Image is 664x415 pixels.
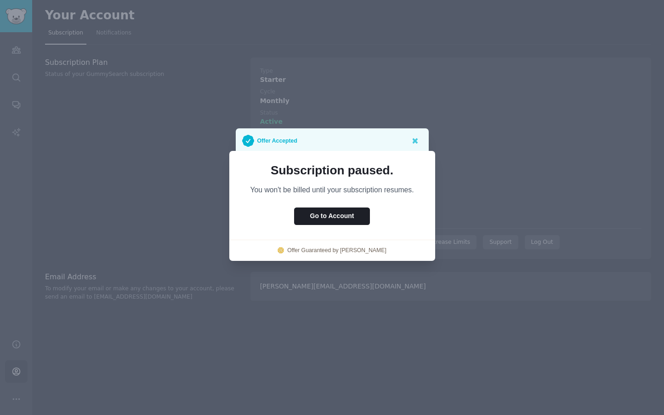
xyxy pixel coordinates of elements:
[294,207,370,225] button: Go to Account
[278,247,284,254] img: logo
[242,164,422,177] p: Subscription paused.
[242,185,422,195] p: You won't be billed until your subscription resumes.
[257,135,297,147] p: Offer Accepted
[287,247,386,255] a: Offer Guaranteed by [PERSON_NAME]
